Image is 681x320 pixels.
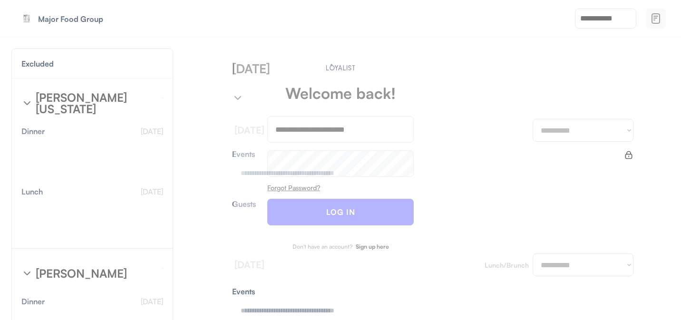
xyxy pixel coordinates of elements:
button: LOG IN [267,199,414,225]
img: Main.svg [324,64,357,70]
div: Welcome back! [285,86,396,101]
u: Forgot Password? [267,184,320,192]
strong: Sign up here [356,243,389,250]
div: Don't have an account? [292,244,352,250]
